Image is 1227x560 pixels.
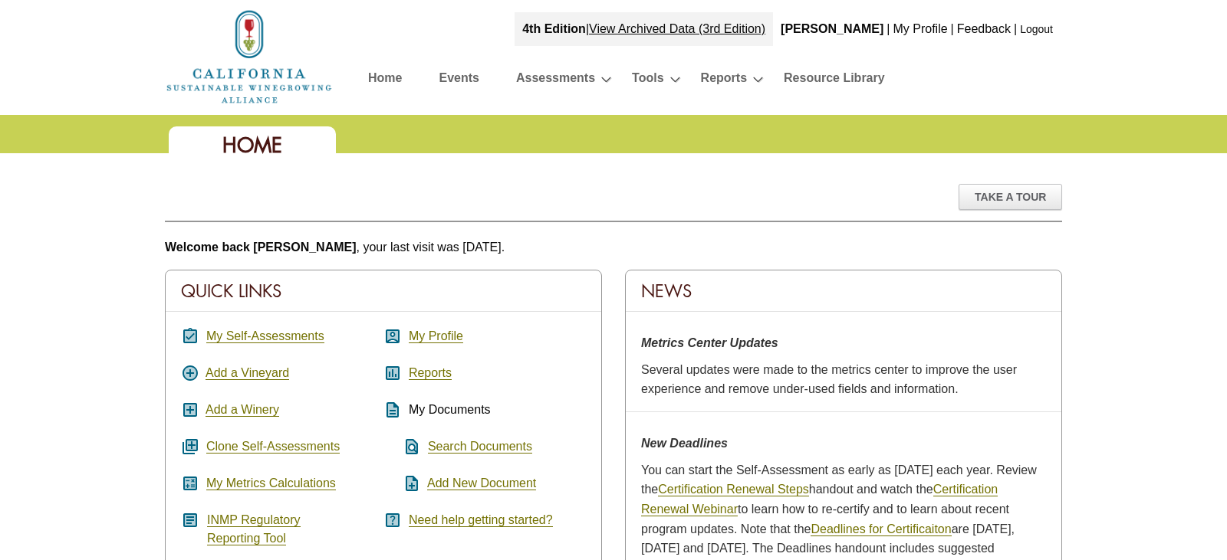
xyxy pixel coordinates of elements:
[428,440,532,454] a: Search Documents
[207,513,301,545] a: INMP RegulatoryReporting Tool
[626,270,1061,312] div: News
[641,483,998,516] a: Certification Renewal Webinar
[383,364,402,382] i: assessment
[409,403,491,416] span: My Documents
[632,67,663,94] a: Tools
[959,184,1062,210] div: Take A Tour
[409,513,553,527] a: Need help getting started?
[181,401,199,419] i: add_box
[641,437,728,450] strong: New Deadlines
[409,366,452,380] a: Reports
[781,22,883,35] b: [PERSON_NAME]
[409,329,463,343] a: My Profile
[784,67,885,94] a: Resource Library
[206,329,324,343] a: My Self-Assessments
[383,437,421,456] i: find_in_page
[222,132,282,159] span: Home
[383,474,421,493] i: note_add
[641,363,1017,396] span: Several updates were made to the metrics center to improve the user experience and remove under-u...
[701,67,747,94] a: Reports
[368,67,402,94] a: Home
[206,440,340,454] a: Clone Self-Assessments
[181,327,199,345] i: assignment_turned_in
[206,403,279,417] a: Add a Winery
[515,12,773,46] div: |
[181,364,199,382] i: add_circle
[1020,23,1053,35] a: Logout
[383,327,402,345] i: account_box
[383,511,402,529] i: help_center
[522,22,586,35] strong: 4th Edition
[383,401,402,419] i: description
[427,476,536,490] a: Add New Document
[181,437,199,456] i: queue
[165,237,1062,257] p: , your last visit was [DATE].
[957,22,1011,35] a: Feedback
[893,22,947,35] a: My Profile
[1012,12,1018,46] div: |
[165,49,334,62] a: Home
[165,8,334,106] img: logo_cswa2x.png
[206,476,336,490] a: My Metrics Calculations
[811,522,951,536] a: Deadlines for Certificaiton
[181,511,199,529] i: article
[166,270,601,312] div: Quick Links
[658,483,809,496] a: Certification Renewal Steps
[181,474,199,493] i: calculate
[589,22,765,35] a: View Archived Data (3rd Edition)
[516,67,595,94] a: Assessments
[641,336,778,349] strong: Metrics Center Updates
[949,12,956,46] div: |
[165,241,357,254] b: Welcome back [PERSON_NAME]
[439,67,479,94] a: Events
[885,12,891,46] div: |
[206,366,289,380] a: Add a Vineyard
